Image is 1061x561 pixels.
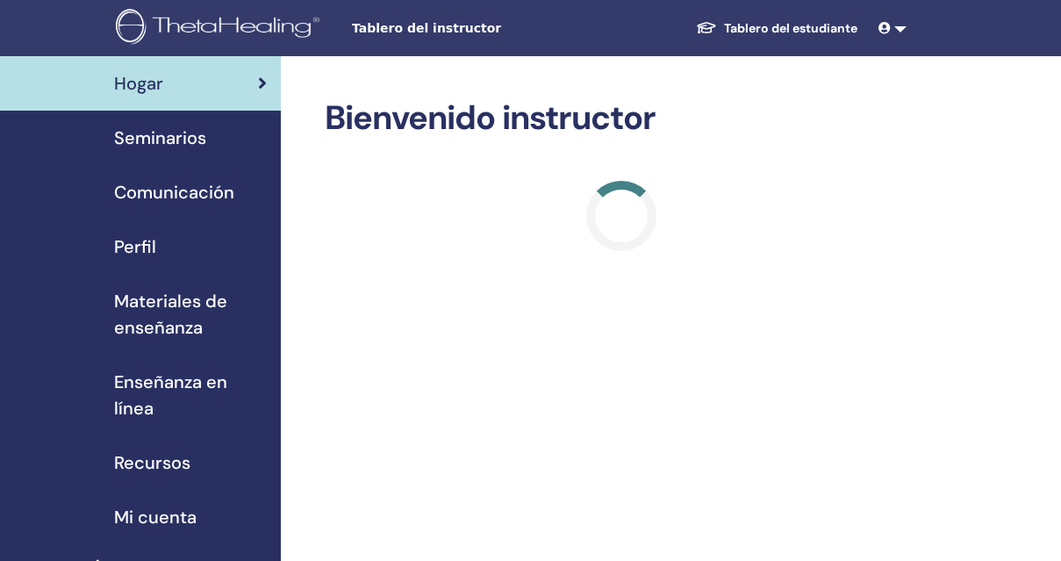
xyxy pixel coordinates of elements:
[114,125,206,151] span: Seminarios
[114,234,156,260] span: Perfil
[114,179,234,205] span: Comunicación
[352,19,615,38] span: Tablero del instructor
[114,288,267,341] span: Materiales de enseñanza
[114,504,197,530] span: Mi cuenta
[114,369,267,421] span: Enseñanza en línea
[114,450,190,476] span: Recursos
[116,9,326,48] img: logo.png
[682,12,871,45] a: Tablero del estudiante
[325,98,919,139] h2: Bienvenido instructor
[696,20,717,35] img: graduation-cap-white.svg
[114,70,163,97] span: Hogar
